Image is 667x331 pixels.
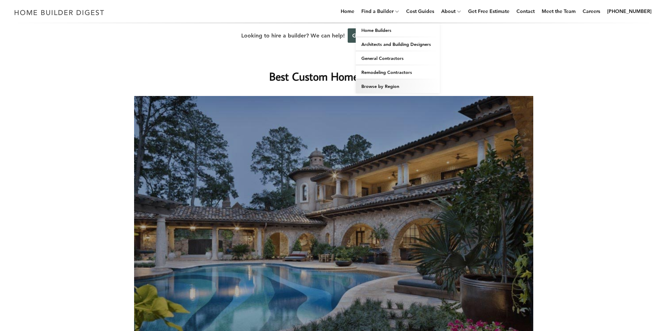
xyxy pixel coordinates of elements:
[356,65,440,79] a: Remodeling Contractors
[356,79,440,93] a: Browse by Region
[356,37,440,51] a: Architects and Building Designers
[194,68,473,85] h1: Best Custom Home Builders
[356,23,440,37] a: Home Builders
[348,28,423,43] a: Get Recommendations
[11,6,107,19] img: Home Builder Digest
[356,51,440,65] a: General Contractors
